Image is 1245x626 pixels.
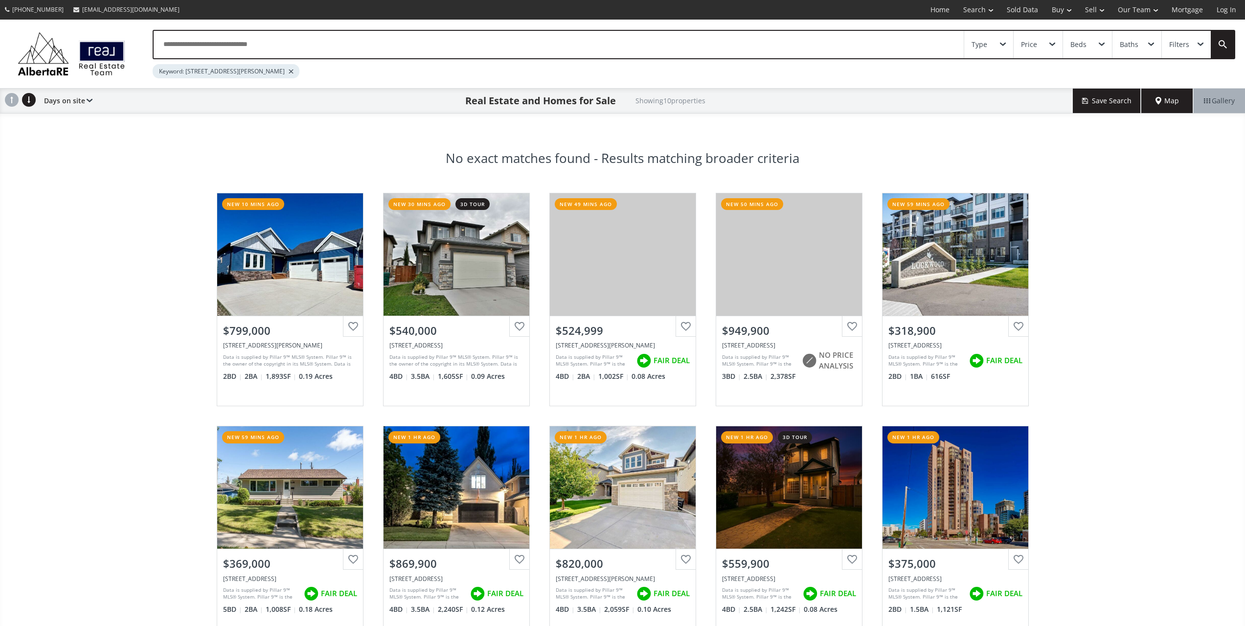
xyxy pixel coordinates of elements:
span: FAIR DEAL [654,588,690,599]
div: View Photos & Details [255,250,325,259]
span: 1,002 SF [598,371,629,381]
img: rating icon [301,584,321,603]
span: 2 BD [888,371,907,381]
span: 1,242 SF [770,604,801,614]
span: [EMAIL_ADDRESS][DOMAIN_NAME] [82,5,180,14]
div: 5208 45A Avenue, Camrose, AB T4V 0C7 [223,575,357,583]
div: Data is supplied by Pillar 9™ MLS® System. Pillar 9™ is the owner of the copyright in its MLS® Sy... [888,586,964,601]
div: View Photos & Details [421,483,492,492]
img: rating icon [468,584,487,603]
span: 1,121 SF [937,604,962,614]
div: Gallery [1193,89,1245,113]
div: 63 Erin Greenway SE, Calgary, AB T2B 3C3 [556,341,690,349]
div: Data is supplied by Pillar 9™ MLS® System. Pillar 9™ is the owner of the copyright in its MLS® Sy... [223,353,355,368]
span: 1.5 BA [910,604,934,614]
div: $375,000 [888,556,1022,571]
div: $524,999 [556,323,690,338]
span: 0.08 Acres [632,371,665,381]
span: 4 BD [556,371,575,381]
div: Data is supplied by Pillar 9™ MLS® System. Pillar 9™ is the owner of the copyright in its MLS® Sy... [223,586,299,601]
span: FAIR DEAL [986,588,1022,599]
div: Price [1021,41,1037,48]
div: Filters [1169,41,1189,48]
div: Keyword: [STREET_ADDRESS][PERSON_NAME] [153,64,299,78]
span: 3.5 BA [577,604,602,614]
a: new 49 mins ago$524,999[STREET_ADDRESS][PERSON_NAME]Data is supplied by Pillar 9™ MLS® System. Pi... [540,183,706,416]
span: 3.5 BA [411,604,435,614]
span: 0.10 Acres [637,604,671,614]
span: 5 BD [223,604,242,614]
span: [PHONE_NUMBER] [12,5,64,14]
div: $949,900 [722,323,856,338]
span: 0.19 Acres [299,371,333,381]
h2: Showing 10 properties [635,97,705,104]
div: View Photos & Details [255,483,325,492]
div: Map [1141,89,1193,113]
span: 3 BD [722,371,741,381]
div: View Photos & Details [754,250,824,259]
img: rating icon [799,351,819,371]
div: Type [972,41,987,48]
h1: Real Estate and Homes for Sale [465,94,616,108]
span: FAIR DEAL [820,588,856,599]
a: new 59 mins ago$318,900[STREET_ADDRESS]Data is supplied by Pillar 9™ MLS® System. Pillar 9™ is th... [872,183,1039,416]
span: FAIR DEAL [986,355,1022,366]
div: 54 North Bridges Road, Langdon, AB T0J 1X3 [223,341,357,349]
div: $540,000 [389,323,523,338]
span: 2.5 BA [744,604,768,614]
a: [EMAIL_ADDRESS][DOMAIN_NAME] [68,0,184,19]
span: 2.5 BA [744,371,768,381]
span: 4 BD [722,604,741,614]
img: rating icon [967,351,986,371]
span: 4 BD [389,604,408,614]
div: 1100 8 Avenue SW #507, Calgary, AB T2P3T9 [888,575,1022,583]
span: 4 BD [389,371,408,381]
div: 6 Martinvalley Court NE, Calgary, AB T3J 4L9 [722,575,856,583]
span: 2,378 SF [770,371,795,381]
div: View Photos & Details [754,483,824,492]
span: 616 SF [931,371,950,381]
div: View Photos & Details [920,250,991,259]
span: 1 BA [910,371,928,381]
button: Save Search [1073,89,1141,113]
a: new 50 mins ago$949,900[STREET_ADDRESS]Data is supplied by Pillar 9™ MLS® System. Pillar 9™ is th... [706,183,872,416]
span: Gallery [1204,96,1235,106]
span: FAIR DEAL [654,355,690,366]
h3: No exact matches found - Results matching broader criteria [446,152,799,164]
img: rating icon [634,351,654,371]
span: FAIR DEAL [321,588,357,599]
span: 2 BD [888,604,907,614]
div: $559,900 [722,556,856,571]
span: 2 BA [577,371,596,381]
span: FAIR DEAL [487,588,523,599]
span: 2 BA [245,371,263,381]
div: $799,000 [223,323,357,338]
span: NO PRICE ANALYSIS [819,350,856,371]
span: 2,240 SF [438,604,469,614]
div: Days on site [39,89,92,113]
img: rating icon [967,584,986,603]
div: $820,000 [556,556,690,571]
div: Data is supplied by Pillar 9™ MLS® System. Pillar 9™ is the owner of the copyright in its MLS® Sy... [556,353,632,368]
a: new 30 mins ago3d tour$540,000[STREET_ADDRESS]Data is supplied by Pillar 9™ MLS® System. Pillar 9... [373,183,540,416]
div: View Photos & Details [588,250,658,259]
img: Logo [13,29,130,78]
span: 1,605 SF [438,371,469,381]
span: 3.5 BA [411,371,435,381]
div: Baths [1120,41,1138,48]
div: 140 EVERGREEN Way SW, Calgary, AB T2Y 3K8 [389,575,523,583]
span: 0.18 Acres [299,604,333,614]
span: 2 BD [223,371,242,381]
span: 2 BA [245,604,263,614]
img: rating icon [634,584,654,603]
span: 0.12 Acres [471,604,505,614]
div: Beds [1070,41,1087,48]
div: Data is supplied by Pillar 9™ MLS® System. Pillar 9™ is the owner of the copyright in its MLS® Sy... [722,353,797,368]
div: Data is supplied by Pillar 9™ MLS® System. Pillar 9™ is the owner of the copyright in its MLS® Sy... [389,586,465,601]
span: 2,059 SF [604,604,635,614]
div: $369,000 [223,556,357,571]
div: $318,900 [888,323,1022,338]
a: new 10 mins ago$799,000[STREET_ADDRESS][PERSON_NAME]Data is supplied by Pillar 9™ MLS® System. Pi... [207,183,373,416]
div: 6 Merganser Drive West #2215, Chestermere, AB T1X 2Y2 [888,341,1022,349]
div: View Photos & Details [588,483,658,492]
